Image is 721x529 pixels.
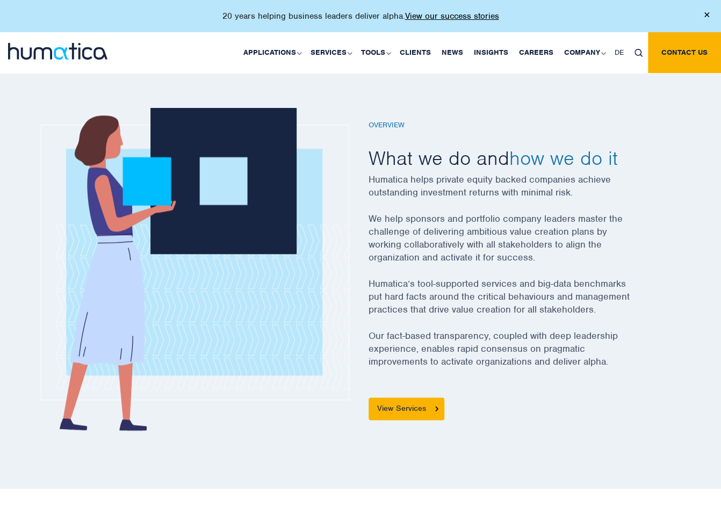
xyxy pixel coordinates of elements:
[435,406,438,411] img: Meet the Team
[369,277,659,329] p: Humatica’s tool-supported services and big-data benchmarks put hard facts around the critical beh...
[369,173,659,212] p: Humatica helps private equity backed companies achieve outstanding investment returns with minima...
[305,32,356,73] a: Services
[8,43,107,60] img: logo
[394,32,436,73] a: Clients
[356,32,394,73] a: Tools
[238,32,305,73] a: Applications
[405,11,499,21] a: View our success stories
[514,32,559,73] a: Careers
[509,146,618,170] span: how we do it
[436,32,468,73] a: News
[648,32,721,73] a: Contact us
[222,11,499,21] p: 20 years helping business leaders deliver alpha.
[369,212,659,277] p: We help sponsors and portfolio company leaders master the challenge of delivering ambitious value...
[369,397,444,420] a: View Services
[635,49,643,57] img: search_icon
[369,329,659,381] p: Our fact-based transparency, coupled with deep leadership experience, enables rapid consensus on ...
[609,32,629,73] a: DE
[369,121,659,130] h6: Overview
[369,146,659,170] h2: What we do and
[468,32,514,73] a: Insights
[615,48,624,57] span: DE
[559,32,609,73] a: Company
